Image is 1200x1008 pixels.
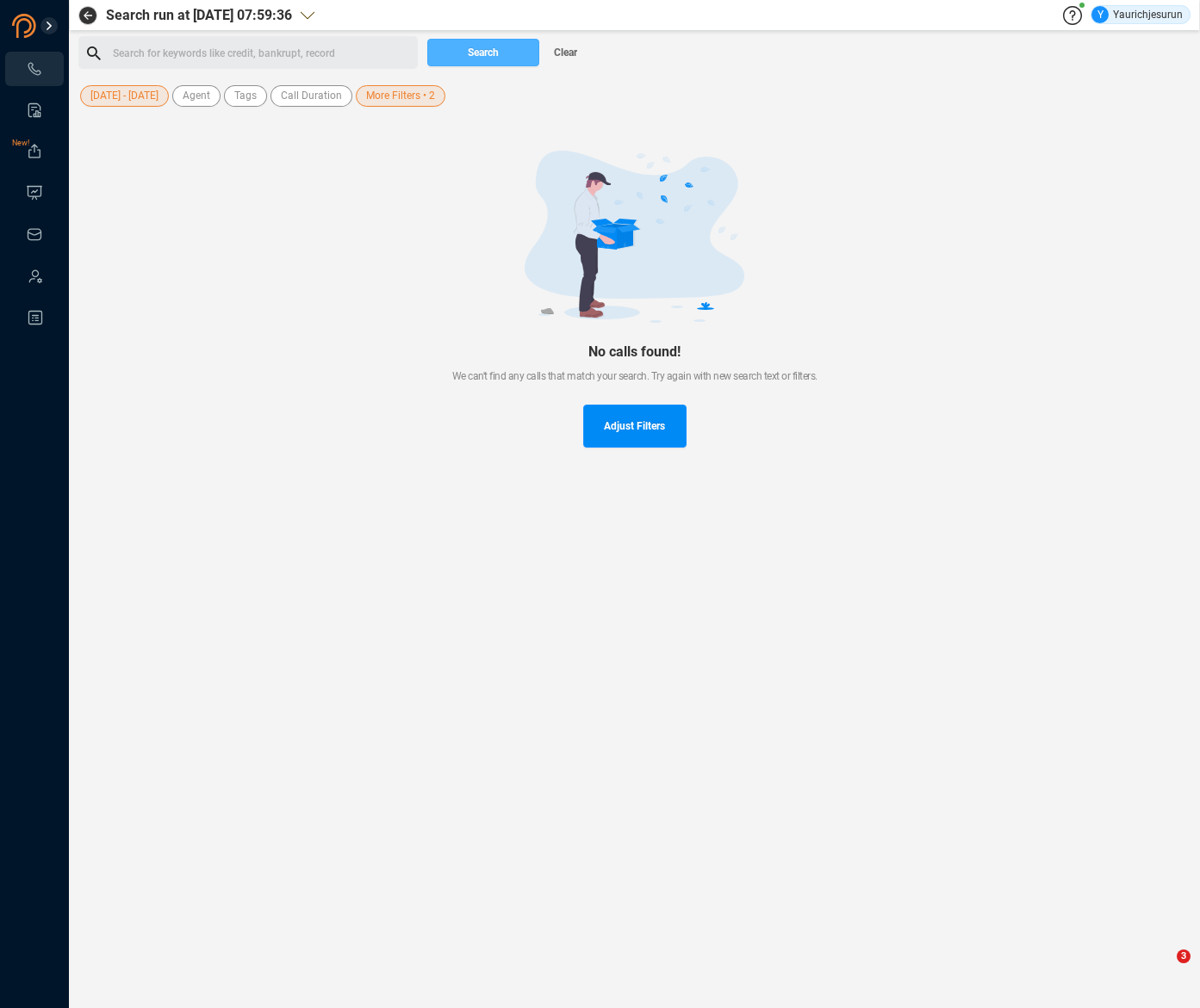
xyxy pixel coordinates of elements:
[26,143,43,160] a: New!
[270,85,352,107] button: Call Duration
[427,39,539,66] button: Search
[106,368,1163,384] div: We can't find any calls that match your search. Try again with new search text or filters.
[554,39,577,66] span: Clear
[106,343,1163,360] div: No calls found!
[172,85,221,107] button: Agent
[356,85,445,107] button: More Filters • 2
[234,85,257,107] span: Tags
[5,134,64,169] li: Exports
[5,93,64,127] li: Smart Reports
[224,85,267,107] button: Tags
[12,126,29,160] span: New!
[183,85,210,107] span: Agent
[281,85,342,107] span: Call Duration
[1177,949,1191,963] span: 3
[366,85,435,107] span: More Filters • 2
[539,39,591,66] button: Clear
[583,405,687,448] button: Adjust Filters
[468,39,499,66] span: Search
[80,85,169,107] button: [DATE] - [DATE]
[90,85,159,107] span: [DATE] - [DATE]
[1091,6,1183,23] div: Yaurichjesurun
[12,14,107,38] img: prodigal-logo
[1141,949,1183,991] iframe: Intercom live chat
[5,176,64,210] li: Visuals
[1097,6,1104,23] span: Y
[5,217,64,251] li: Inbox
[106,5,292,26] span: Search run at [DATE] 07:59:36
[604,405,665,448] span: Adjust Filters
[5,52,64,86] li: Interactions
